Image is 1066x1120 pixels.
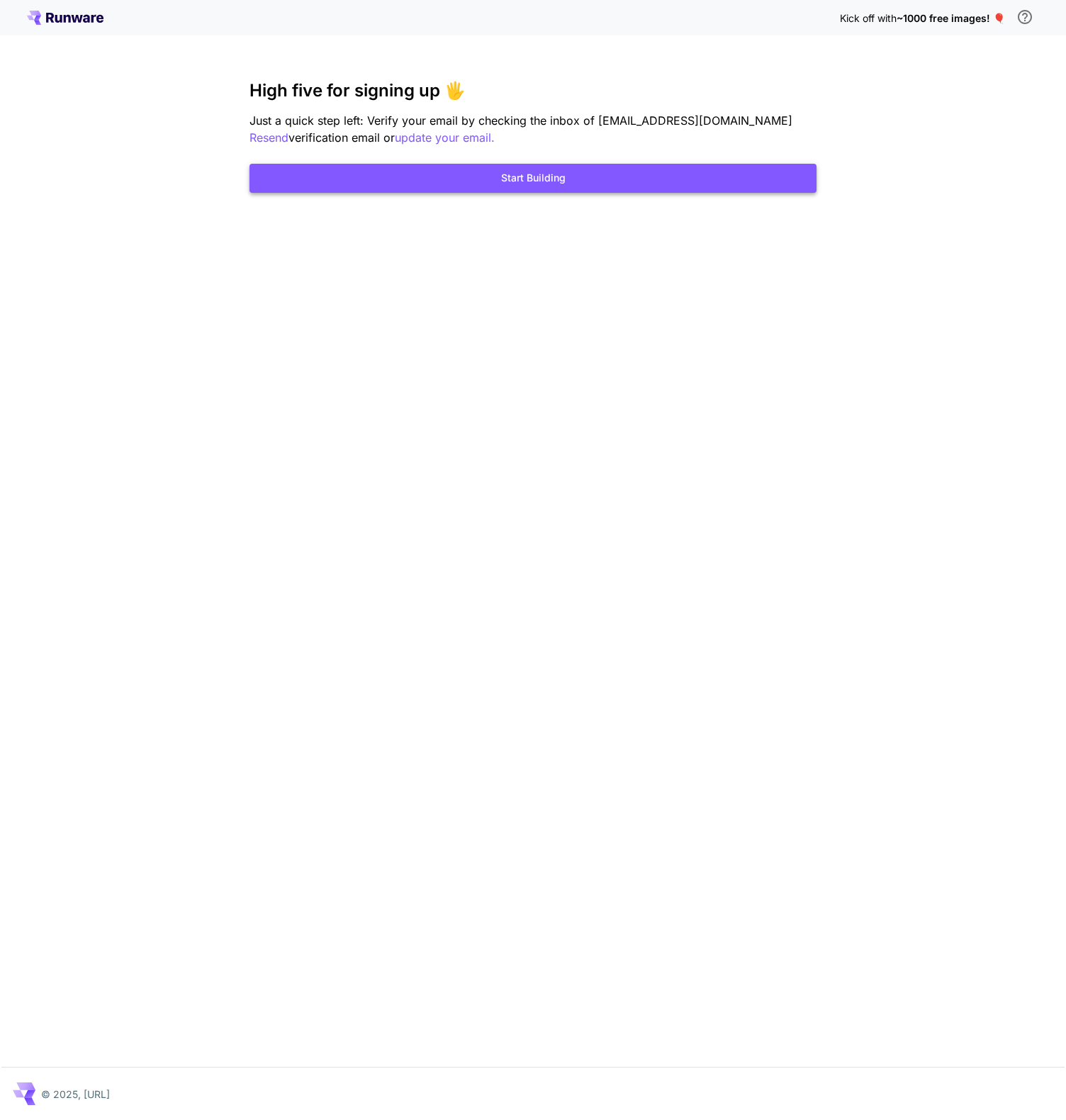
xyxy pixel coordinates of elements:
span: ~1000 free images! 🎈 [897,12,1005,24]
span: verification email or [288,130,395,145]
span: Just a quick step left: Verify your email by checking the inbox of [EMAIL_ADDRESS][DOMAIN_NAME] [249,113,792,128]
span: Kick off with [840,12,897,24]
p: © 2025, [URL] [41,1087,110,1102]
button: update your email. [395,129,495,147]
button: In order to qualify for free credit, you need to sign up with a business email address and click ... [1011,3,1039,31]
h3: High five for signing up 🖐️ [249,81,817,101]
button: Resend [249,129,288,147]
button: Start Building [249,164,817,193]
